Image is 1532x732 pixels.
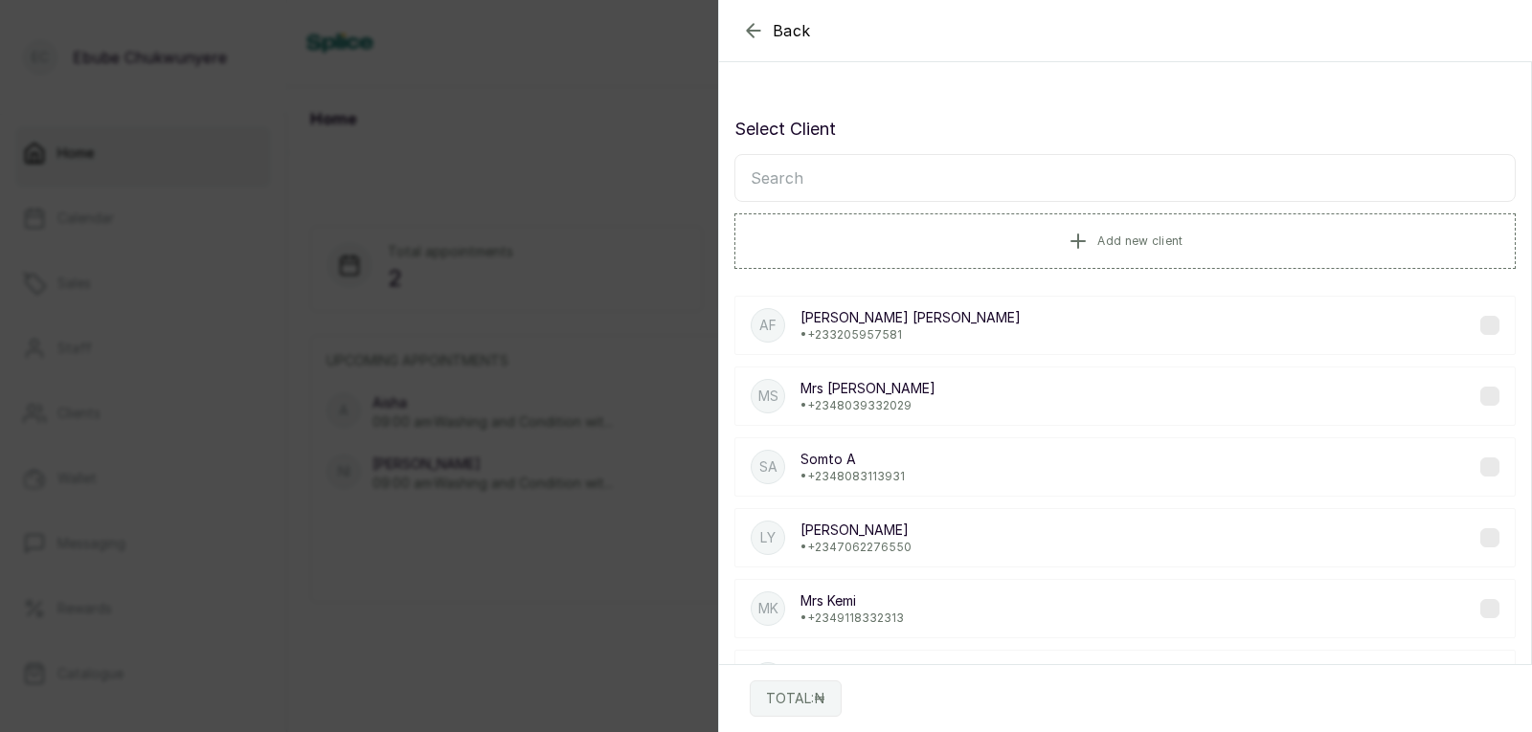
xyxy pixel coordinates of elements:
[800,591,904,610] p: Mrs Kemi
[800,540,912,555] p: • +234 7062276550
[773,19,811,42] span: Back
[766,689,825,708] p: TOTAL: ₦
[800,308,1021,327] p: [PERSON_NAME] [PERSON_NAME]
[758,387,778,406] p: MS
[734,116,1516,143] p: Select Client
[759,316,777,335] p: AF
[800,610,904,626] p: • +234 9118332313
[734,154,1516,202] input: Search
[800,450,905,469] p: Somto A
[742,19,811,42] button: Back
[734,213,1516,269] button: Add new client
[800,521,912,540] p: [PERSON_NAME]
[759,457,777,477] p: SA
[800,327,1021,343] p: • +233 205957581
[758,599,778,618] p: MK
[1097,233,1183,249] span: Add new client
[800,379,935,398] p: Mrs [PERSON_NAME]
[800,469,905,484] p: • +234 8083113931
[800,662,935,681] p: Mrs [PERSON_NAME]
[800,398,935,413] p: • +234 8039332029
[760,528,776,547] p: Ly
